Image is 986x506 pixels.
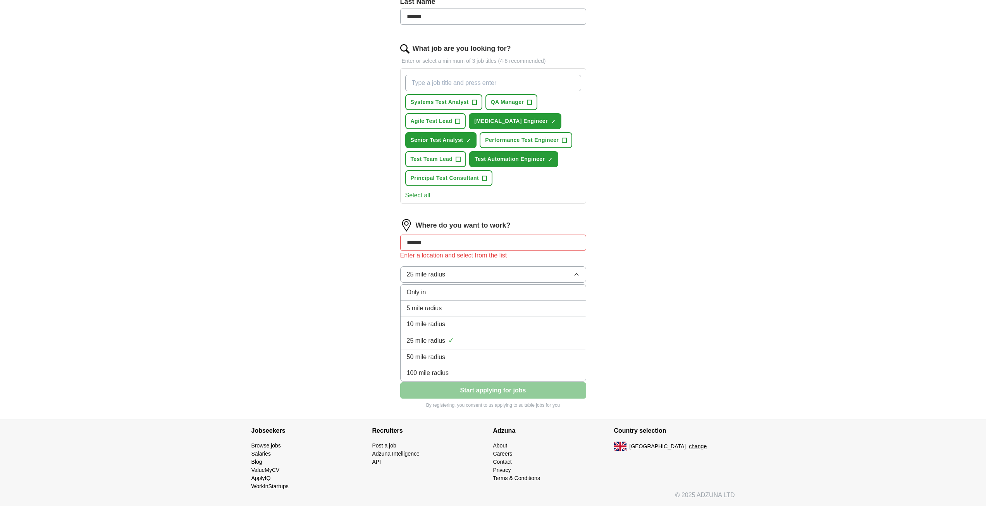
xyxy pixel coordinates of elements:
button: QA Manager [485,94,537,110]
a: API [372,459,381,465]
button: Principal Test Consultant [405,170,493,186]
button: Agile Test Lead [405,113,466,129]
span: 5 mile radius [407,304,442,313]
button: Select all [405,191,430,200]
a: WorkInStartups [251,483,289,489]
span: [GEOGRAPHIC_DATA] [630,442,686,451]
span: 25 mile radius [407,270,446,279]
span: 25 mile radius [407,336,446,345]
span: Agile Test Lead [411,117,453,125]
img: location.png [400,219,413,231]
button: Systems Test Analyst [405,94,482,110]
a: Browse jobs [251,442,281,449]
span: ✓ [548,157,552,163]
span: 10 mile radius [407,319,446,329]
a: ApplyIQ [251,475,271,481]
label: What job are you looking for? [413,43,511,54]
a: About [493,442,508,449]
div: Enter a location and select from the list [400,251,586,260]
a: Careers [493,451,513,457]
a: Salaries [251,451,271,457]
span: Test Team Lead [411,155,453,163]
span: Senior Test Analyst [411,136,463,144]
label: Where do you want to work? [416,220,511,231]
span: Principal Test Consultant [411,174,479,182]
img: search.png [400,44,410,54]
img: UK flag [614,442,626,451]
button: 25 mile radius [400,266,586,283]
a: Post a job [372,442,396,449]
span: Only in [407,288,426,297]
button: Test Team Lead [405,151,466,167]
a: Privacy [493,467,511,473]
p: By registering, you consent to us applying to suitable jobs for you [400,402,586,409]
span: 50 mile radius [407,352,446,362]
span: 100 mile radius [407,368,449,378]
button: Test Automation Engineer✓ [469,151,558,167]
span: Systems Test Analyst [411,98,469,106]
button: Performance Test Engineer [480,132,572,148]
button: Start applying for jobs [400,382,586,399]
a: Terms & Conditions [493,475,540,481]
span: ✓ [551,119,556,125]
span: QA Manager [491,98,524,106]
button: change [689,442,707,451]
h4: Country selection [614,420,735,442]
button: [MEDICAL_DATA] Engineer✓ [469,113,561,129]
span: Performance Test Engineer [485,136,559,144]
a: Adzuna Intelligence [372,451,420,457]
div: © 2025 ADZUNA LTD [245,490,741,506]
button: Senior Test Analyst✓ [405,132,477,148]
span: [MEDICAL_DATA] Engineer [474,117,548,125]
p: Enter or select a minimum of 3 job titles (4-8 recommended) [400,57,586,65]
span: ✓ [448,335,454,346]
a: ValueMyCV [251,467,280,473]
input: Type a job title and press enter [405,75,581,91]
a: Contact [493,459,512,465]
span: Test Automation Engineer [475,155,545,163]
a: Blog [251,459,262,465]
span: ✓ [466,138,471,144]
